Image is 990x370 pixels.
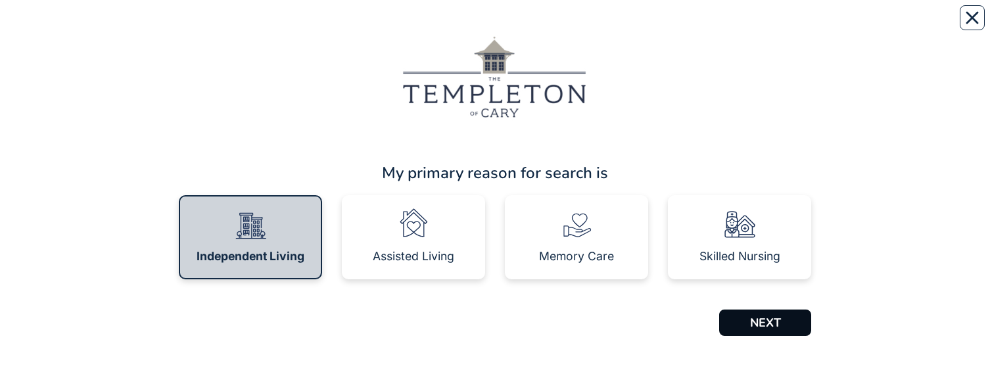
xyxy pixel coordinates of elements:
button: Close [960,5,985,30]
img: b56e181a-5eb3-4659-904e-2392ab3bb752.svg [395,206,432,243]
div: Memory Care [539,250,614,262]
img: 8c5453a0-9615-46cb-a3ca-f505b7cbd38e.svg [232,207,269,244]
img: f094fa49-d2ca-41db-ad10-4dca308fcee3.jpg [396,29,594,124]
div: Assisted Living [373,250,454,262]
img: 92b26357-e8cb-4356-8aaa-44804c5fb35c.svg [721,206,758,243]
div: My primary reason for search is [179,161,811,185]
img: 2c0e82f5-d0f2-4f60-afec-6bf3917993b1.svg [558,206,595,243]
div: Independent Living [197,250,304,262]
div: Skilled Nursing [699,250,780,262]
button: NEXT [719,310,811,336]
